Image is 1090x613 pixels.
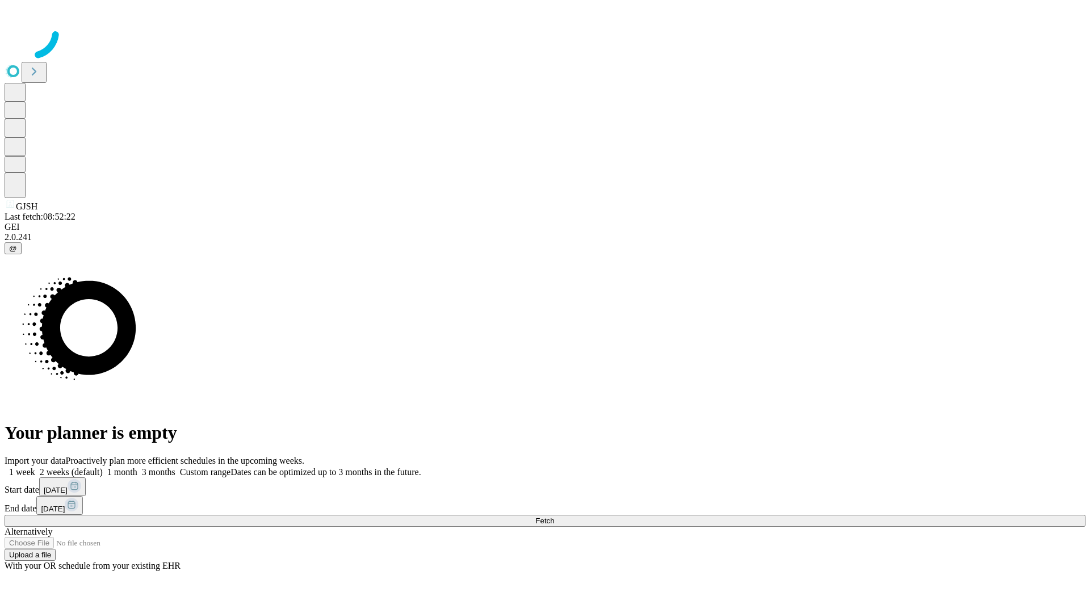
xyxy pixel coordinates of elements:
[142,467,175,477] span: 3 months
[5,515,1085,527] button: Fetch
[5,549,56,561] button: Upload a file
[5,561,181,570] span: With your OR schedule from your existing EHR
[180,467,230,477] span: Custom range
[5,222,1085,232] div: GEI
[5,527,52,536] span: Alternatively
[5,477,1085,496] div: Start date
[44,486,68,494] span: [DATE]
[36,496,83,515] button: [DATE]
[40,467,103,477] span: 2 weeks (default)
[5,242,22,254] button: @
[5,422,1085,443] h1: Your planner is empty
[5,232,1085,242] div: 2.0.241
[9,467,35,477] span: 1 week
[41,505,65,513] span: [DATE]
[5,496,1085,515] div: End date
[5,456,66,465] span: Import your data
[230,467,421,477] span: Dates can be optimized up to 3 months in the future.
[39,477,86,496] button: [DATE]
[16,201,37,211] span: GJSH
[535,517,554,525] span: Fetch
[9,244,17,253] span: @
[5,212,76,221] span: Last fetch: 08:52:22
[66,456,304,465] span: Proactively plan more efficient schedules in the upcoming weeks.
[107,467,137,477] span: 1 month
